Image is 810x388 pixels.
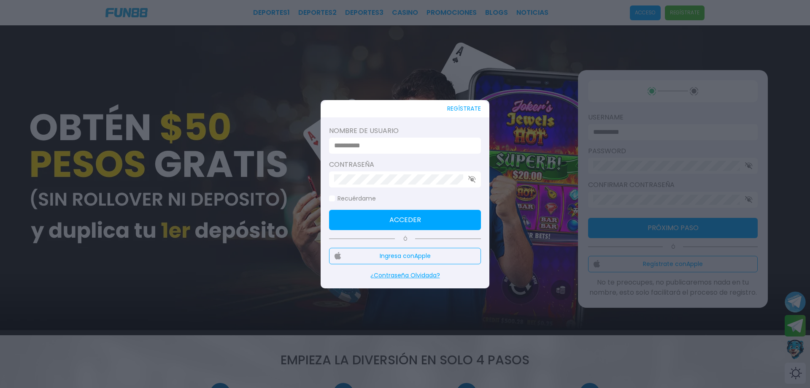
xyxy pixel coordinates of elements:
button: Ingresa conApple [329,248,481,264]
p: Ó [329,235,481,243]
button: Acceder [329,210,481,230]
p: ¿Contraseña Olvidada? [329,271,481,280]
label: Nombre de usuario [329,126,481,136]
button: REGÍSTRATE [447,100,481,117]
label: Contraseña [329,160,481,170]
label: Recuérdame [329,194,376,203]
